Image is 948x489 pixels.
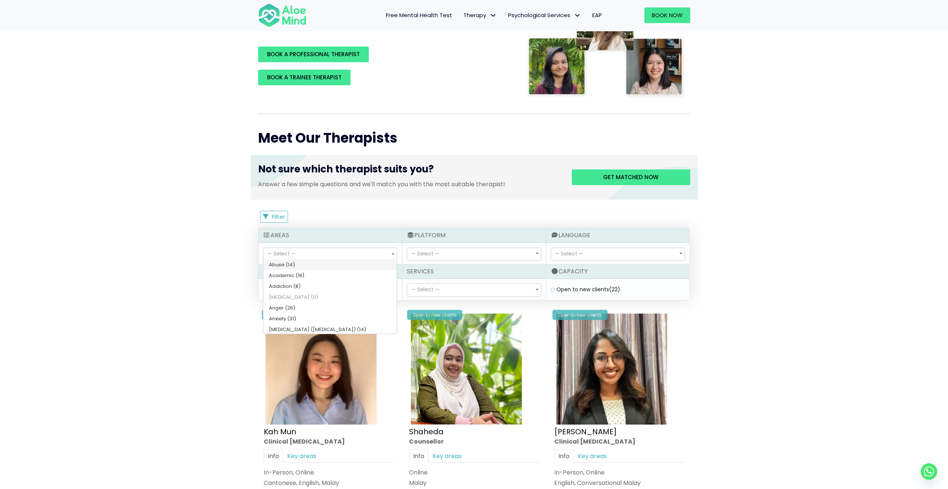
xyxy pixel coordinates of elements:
label: Open to new clients [557,286,620,293]
p: Malay [409,479,539,487]
div: Open to new clients [552,310,608,320]
a: BOOK A TRAINEE THERAPIST [258,70,351,85]
div: Open to new clients [262,310,317,320]
li: Anxiety (31) [263,313,397,324]
img: croped-Anita_Profile-photo-300×300 [556,314,667,425]
span: — Select — [411,250,440,257]
div: Capacity [546,264,689,279]
li: Anger (26) [263,302,397,313]
span: Free Mental Health Test [386,11,452,19]
li: Addiction (8) [263,281,397,292]
a: EAP [587,7,608,23]
div: Areas [259,228,402,243]
img: Shaheda Counsellor [411,314,522,425]
span: BOOK A PROFESSIONAL THERAPIST [267,50,360,58]
li: Academic (19) [263,270,397,281]
a: Key areas [283,450,320,463]
a: Kah Mun [264,426,296,437]
div: Counsellor [409,437,539,446]
a: Free Mental Health Test [380,7,458,23]
span: (22) [609,286,620,293]
a: TherapyTherapy: submenu [458,7,502,23]
a: Book Now [644,7,690,23]
div: Online [409,468,539,477]
div: Language [546,228,689,243]
span: BOOK A TRAINEE THERAPIST [267,73,342,81]
span: Psychological Services [508,11,581,19]
a: Info [409,450,428,463]
span: Meet Our Therapists [258,128,397,147]
p: Answer a few simple questions and we'll match you with the most suitable therapist! [258,180,561,188]
span: Psychological Services: submenu [572,10,583,21]
a: Info [554,450,574,463]
span: — Select — [267,250,296,257]
div: Services [402,264,546,279]
span: — Select — [411,286,440,293]
span: Get matched now [603,173,659,181]
span: Therapy [463,11,497,19]
li: [MEDICAL_DATA] (0) [263,292,397,302]
span: Therapy: submenu [488,10,499,21]
p: English, Conversational Malay [554,479,685,487]
span: — Select — [555,250,583,257]
a: Info [264,450,283,463]
a: [PERSON_NAME] [554,426,617,437]
a: Key areas [428,450,466,463]
div: Therapist Type [259,264,402,279]
span: Book Now [652,11,683,19]
img: Kah Mun-profile-crop-300×300 [266,314,377,425]
div: Platform [402,228,546,243]
img: Aloe mind Logo [258,3,307,28]
span: Filter [272,213,285,220]
h3: Not sure which therapist suits you? [258,162,561,180]
span: EAP [592,11,602,19]
div: In-Person, Online [554,468,685,477]
a: Get matched now [572,169,690,185]
a: Key areas [574,450,611,463]
div: Open to new clients [407,310,462,320]
li: [MEDICAL_DATA] ([MEDICAL_DATA]) (14) [263,324,397,335]
nav: Menu [316,7,608,23]
div: Clinical [MEDICAL_DATA] [264,437,394,446]
button: Filter Listings [260,211,288,223]
a: Psychological ServicesPsychological Services: submenu [502,7,587,23]
div: In-Person, Online [264,468,394,477]
li: Abuse (14) [263,259,397,270]
p: Cantonese, English, Malay [264,479,394,487]
a: Shaheda [409,426,444,437]
div: Clinical [MEDICAL_DATA] [554,437,685,446]
a: Whatsapp [921,463,937,480]
a: BOOK A PROFESSIONAL THERAPIST [258,47,369,62]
